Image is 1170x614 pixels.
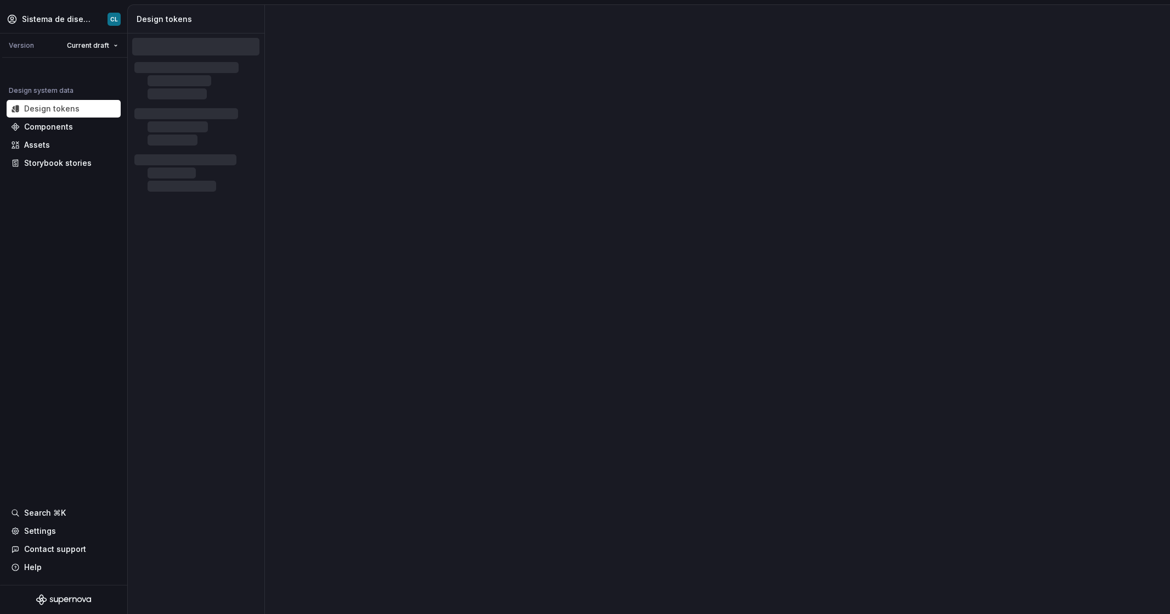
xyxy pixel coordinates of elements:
[24,526,56,537] div: Settings
[22,14,92,25] div: Sistema de diseño Iberia
[7,522,121,540] a: Settings
[137,14,260,25] div: Design tokens
[62,38,123,53] button: Current draft
[67,41,109,50] span: Current draft
[24,507,66,518] div: Search ⌘K
[110,15,118,24] div: CL
[7,154,121,172] a: Storybook stories
[7,100,121,118] a: Design tokens
[24,562,42,573] div: Help
[24,121,73,132] div: Components
[24,158,92,169] div: Storybook stories
[7,559,121,576] button: Help
[9,41,34,50] div: Version
[7,540,121,558] button: Contact support
[7,118,121,136] a: Components
[24,139,50,150] div: Assets
[7,136,121,154] a: Assets
[7,504,121,522] button: Search ⌘K
[9,86,74,95] div: Design system data
[2,7,125,31] button: Sistema de diseño IberiaCL
[24,544,86,555] div: Contact support
[24,103,80,114] div: Design tokens
[36,594,91,605] svg: Supernova Logo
